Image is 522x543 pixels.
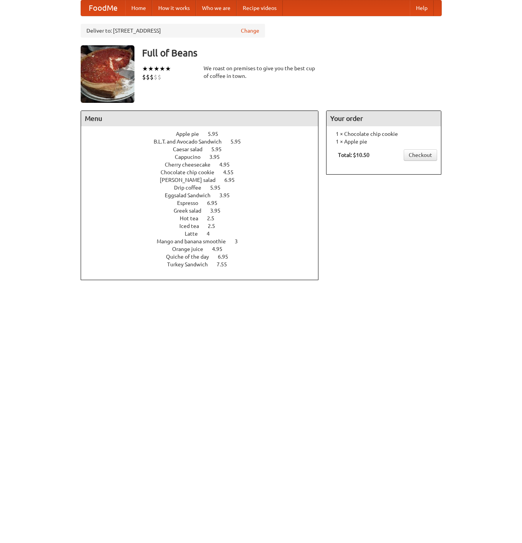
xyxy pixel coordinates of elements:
[177,200,232,206] a: Espresso 6.95
[230,139,249,145] span: 5.95
[165,192,244,198] a: Eggsalad Sandwich 3.95
[180,215,206,221] span: Hot tea
[157,238,252,244] a: Mango and banana smoothie 3
[404,149,437,161] a: Checkout
[157,238,234,244] span: Mango and banana smoothie
[150,73,154,81] li: $
[81,45,134,103] img: angular.jpg
[219,162,237,168] span: 4.95
[161,169,248,175] a: Chocolate chip cookie 4.55
[154,64,159,73] li: ★
[196,0,237,16] a: Who we are
[152,0,196,16] a: How it works
[174,185,209,191] span: Drip coffee
[160,177,223,183] span: [PERSON_NAME] salad
[212,246,230,252] span: 4.95
[185,231,205,237] span: Latte
[154,139,229,145] span: B.L.T. and Avocado Sandwich
[167,261,215,267] span: Turkey Sandwich
[330,138,437,145] li: 1 × Apple pie
[154,139,255,145] a: B.L.T. and Avocado Sandwich 5.95
[172,246,211,252] span: Orange juice
[165,162,244,168] a: Cherry cheesecake 4.95
[235,238,245,244] span: 3
[174,185,235,191] a: Drip coffee 5.95
[218,254,236,260] span: 6.95
[180,215,229,221] a: Hot tea 2.5
[185,231,224,237] a: Latte 4
[173,146,210,152] span: Caesar salad
[142,64,148,73] li: ★
[207,215,222,221] span: 2.5
[219,192,237,198] span: 3.95
[160,177,249,183] a: [PERSON_NAME] salad 6.95
[237,0,283,16] a: Recipe videos
[159,64,165,73] li: ★
[165,64,171,73] li: ★
[176,131,232,137] a: Apple pie 5.95
[211,146,229,152] span: 5.95
[173,146,236,152] a: Caesar salad 5.95
[241,27,259,35] a: Change
[161,169,222,175] span: Chocolate chip cookie
[154,73,157,81] li: $
[174,208,235,214] a: Greek salad 3.95
[175,154,208,160] span: Cappucino
[204,64,319,80] div: We roast on premises to give you the best cup of coffee in town.
[166,254,242,260] a: Quiche of the day 6.95
[217,261,235,267] span: 7.55
[167,261,241,267] a: Turkey Sandwich 7.55
[174,208,209,214] span: Greek salad
[330,130,437,138] li: 1 × Chocolate chip cookie
[210,185,228,191] span: 5.95
[176,131,207,137] span: Apple pie
[172,246,237,252] a: Orange juice 4.95
[142,45,442,61] h3: Full of Beans
[410,0,434,16] a: Help
[179,223,207,229] span: Iced tea
[125,0,152,16] a: Home
[179,223,229,229] a: Iced tea 2.5
[148,64,154,73] li: ★
[81,24,265,38] div: Deliver to: [STREET_ADDRESS]
[81,111,318,126] h4: Menu
[177,200,206,206] span: Espresso
[208,131,226,137] span: 5.95
[166,254,217,260] span: Quiche of the day
[207,200,225,206] span: 6.95
[157,73,161,81] li: $
[165,162,218,168] span: Cherry cheesecake
[175,154,234,160] a: Cappucino 3.95
[165,192,218,198] span: Eggsalad Sandwich
[207,231,217,237] span: 4
[224,177,242,183] span: 6.95
[338,152,370,158] b: Total: $10.50
[223,169,241,175] span: 4.55
[326,111,441,126] h4: Your order
[81,0,125,16] a: FoodMe
[209,154,227,160] span: 3.95
[142,73,146,81] li: $
[210,208,228,214] span: 3.95
[208,223,223,229] span: 2.5
[146,73,150,81] li: $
